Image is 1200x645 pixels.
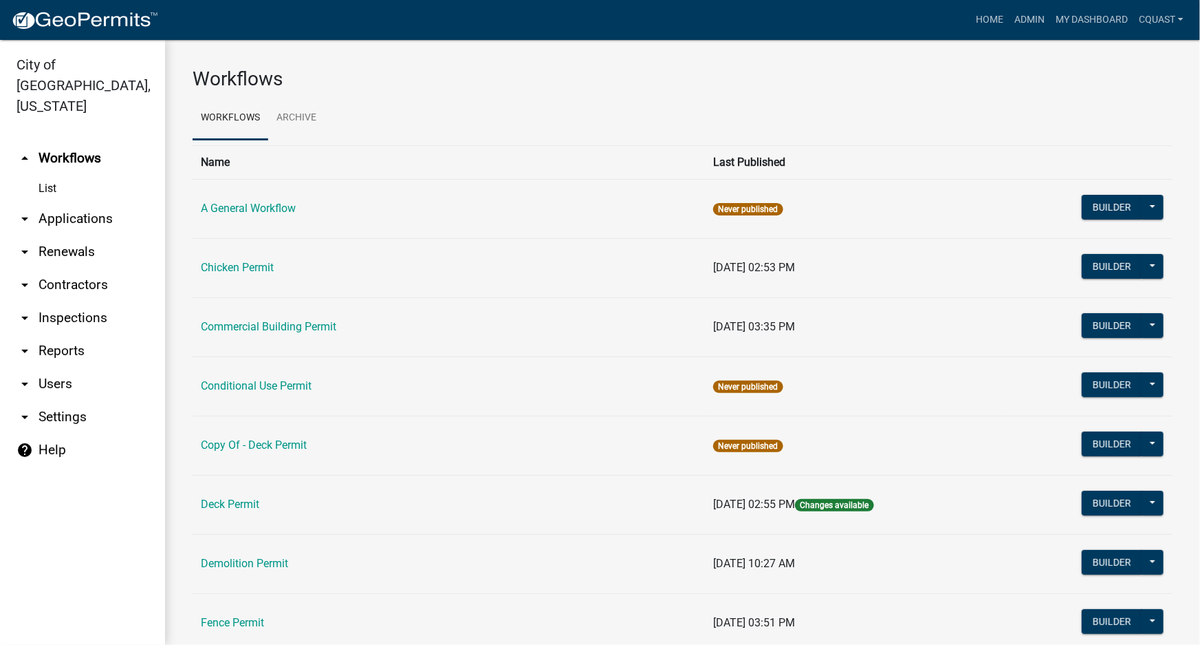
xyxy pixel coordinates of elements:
span: [DATE] 02:55 PM [713,498,795,511]
a: Demolition Permit [201,557,288,570]
span: Never published [713,381,783,393]
i: help [17,442,33,458]
button: Builder [1082,313,1142,338]
button: Builder [1082,491,1142,516]
a: cquast [1133,7,1189,33]
button: Builder [1082,550,1142,575]
i: arrow_drop_down [17,211,33,227]
i: arrow_drop_up [17,150,33,167]
a: Admin [1009,7,1050,33]
button: Builder [1082,609,1142,634]
i: arrow_drop_down [17,244,33,260]
a: Commercial Building Permit [201,320,336,333]
a: Fence Permit [201,616,264,629]
button: Builder [1082,195,1142,220]
button: Builder [1082,372,1142,397]
th: Last Published [705,145,1004,179]
span: [DATE] 03:35 PM [713,320,795,333]
span: Never published [713,440,783,452]
i: arrow_drop_down [17,343,33,359]
i: arrow_drop_down [17,277,33,293]
button: Builder [1082,432,1142,456]
i: arrow_drop_down [17,409,33,425]
a: My Dashboard [1050,7,1133,33]
span: [DATE] 10:27 AM [713,557,795,570]
button: Builder [1082,254,1142,279]
th: Name [193,145,705,179]
i: arrow_drop_down [17,376,33,392]
a: Workflows [193,96,268,140]
span: [DATE] 03:51 PM [713,616,795,629]
span: Changes available [795,499,873,511]
h3: Workflows [193,67,1172,91]
span: Never published [713,203,783,215]
span: [DATE] 02:53 PM [713,261,795,274]
a: Copy Of - Deck Permit [201,438,307,452]
a: Chicken Permit [201,261,274,274]
a: Home [970,7,1009,33]
i: arrow_drop_down [17,310,33,326]
a: A General Workflow [201,202,296,215]
a: Archive [268,96,325,140]
a: Conditional Use Permit [201,379,312,392]
a: Deck Permit [201,498,259,511]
